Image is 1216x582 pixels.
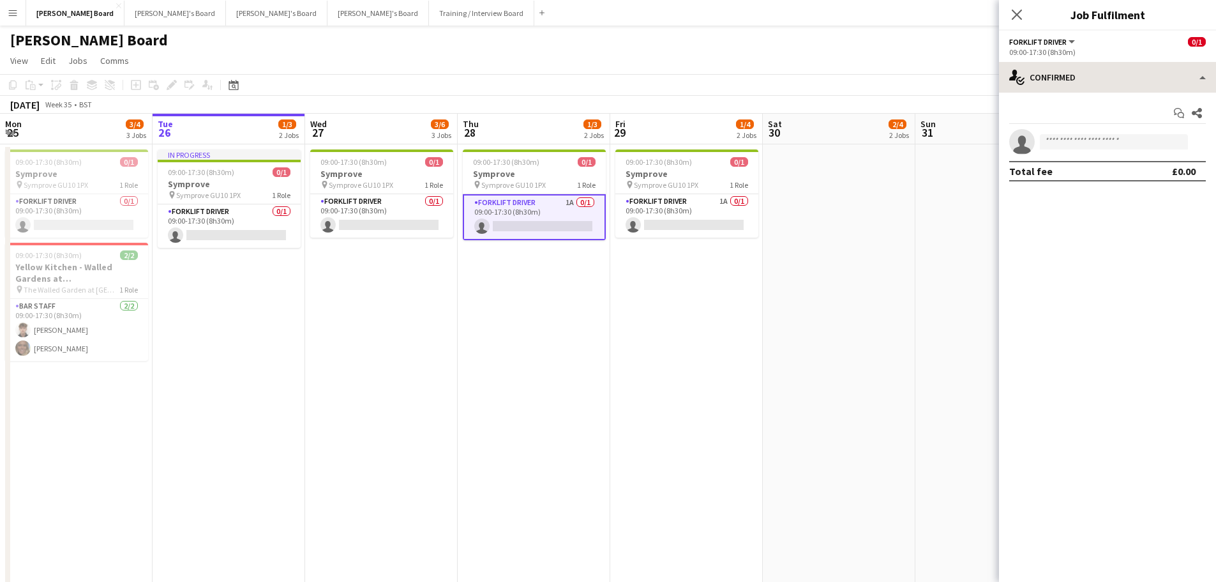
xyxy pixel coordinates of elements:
button: [PERSON_NAME]'s Board [124,1,226,26]
span: View [10,55,28,66]
span: 1 Role [272,190,290,200]
app-card-role: Forklift Driver0/109:00-17:30 (8h30m) [158,204,301,248]
h3: Symprove [615,168,758,180]
h3: Job Fulfilment [999,6,1216,23]
span: 1 Role [577,180,596,190]
span: The Walled Garden at [GEOGRAPHIC_DATA] [24,285,119,295]
span: 25 [3,125,22,140]
div: £0.00 [1172,165,1196,178]
span: Wed [310,118,327,130]
span: Symprove GU10 1PX [481,180,546,190]
a: Jobs [63,52,93,69]
div: 09:00-17:30 (8h30m) [1009,47,1206,57]
span: 1/4 [736,119,754,129]
span: 1/3 [278,119,296,129]
span: Symprove GU10 1PX [329,180,393,190]
span: Edit [41,55,56,66]
app-job-card: 09:00-17:30 (8h30m)0/1Symprove Symprove GU10 1PX1 RoleForklift Driver1A0/109:00-17:30 (8h30m) [463,149,606,240]
span: 27 [308,125,327,140]
app-job-card: 09:00-17:30 (8h30m)0/1Symprove Symprove GU10 1PX1 RoleForklift Driver0/109:00-17:30 (8h30m) [5,149,148,238]
app-job-card: 09:00-17:30 (8h30m)0/1Symprove Symprove GU10 1PX1 RoleForklift Driver0/109:00-17:30 (8h30m) [310,149,453,238]
span: Week 35 [42,100,74,109]
app-job-card: 09:00-17:30 (8h30m)2/2Yellow Kitchen - Walled Gardens at [GEOGRAPHIC_DATA] The Walled Garden at [... [5,243,148,361]
span: 0/1 [273,167,290,177]
span: 1/3 [583,119,601,129]
span: 0/1 [120,157,138,167]
span: 09:00-17:30 (8h30m) [320,157,387,167]
span: 29 [613,125,626,140]
div: 2 Jobs [737,130,756,140]
h1: [PERSON_NAME] Board [10,31,168,50]
span: Sun [920,118,936,130]
span: 09:00-17:30 (8h30m) [168,167,234,177]
app-card-role: Forklift Driver1A0/109:00-17:30 (8h30m) [615,194,758,238]
div: [DATE] [10,98,40,111]
div: In progress [158,149,301,160]
h3: Symprove [5,168,148,180]
app-card-role: Forklift Driver1A0/109:00-17:30 (8h30m) [463,194,606,240]
span: Sat [768,118,782,130]
span: 2/2 [120,250,138,260]
div: BST [79,100,92,109]
span: 0/1 [1188,37,1206,47]
a: View [5,52,33,69]
span: 0/1 [578,157,596,167]
div: 3 Jobs [126,130,146,140]
span: Mon [5,118,22,130]
span: 3/4 [126,119,144,129]
h3: Symprove [310,168,453,180]
span: 3/6 [431,119,449,129]
span: Comms [100,55,129,66]
span: Thu [463,118,479,130]
span: 0/1 [730,157,748,167]
div: 2 Jobs [889,130,909,140]
span: 1 Role [424,180,443,190]
h3: Symprove [158,178,301,190]
button: [PERSON_NAME] Board [26,1,124,26]
span: 28 [461,125,479,140]
span: Symprove GU10 1PX [24,180,88,190]
span: Symprove GU10 1PX [176,190,241,200]
div: Total fee [1009,165,1053,178]
div: 3 Jobs [432,130,451,140]
button: Forklift Driver [1009,37,1077,47]
span: 31 [919,125,936,140]
span: 30 [766,125,782,140]
span: Forklift Driver [1009,37,1067,47]
span: 0/1 [425,157,443,167]
app-card-role: BAR STAFF2/209:00-17:30 (8h30m)[PERSON_NAME][PERSON_NAME] [5,299,148,361]
h3: Symprove [463,168,606,180]
app-job-card: In progress09:00-17:30 (8h30m)0/1Symprove Symprove GU10 1PX1 RoleForklift Driver0/109:00-17:30 (8... [158,149,301,248]
span: 1 Role [119,285,138,295]
span: Tue [158,118,173,130]
div: 2 Jobs [584,130,604,140]
button: [PERSON_NAME]'s Board [327,1,429,26]
app-card-role: Forklift Driver0/109:00-17:30 (8h30m) [5,194,148,238]
app-job-card: 09:00-17:30 (8h30m)0/1Symprove Symprove GU10 1PX1 RoleForklift Driver1A0/109:00-17:30 (8h30m) [615,149,758,238]
div: 2 Jobs [279,130,299,140]
span: 09:00-17:30 (8h30m) [15,250,82,260]
span: Jobs [68,55,87,66]
app-card-role: Forklift Driver0/109:00-17:30 (8h30m) [310,194,453,238]
a: Comms [95,52,134,69]
span: 2/4 [889,119,906,129]
button: Training / Interview Board [429,1,534,26]
span: Fri [615,118,626,130]
span: 09:00-17:30 (8h30m) [473,157,539,167]
a: Edit [36,52,61,69]
h3: Yellow Kitchen - Walled Gardens at [GEOGRAPHIC_DATA] [5,261,148,284]
div: Confirmed [999,62,1216,93]
span: 09:00-17:30 (8h30m) [626,157,692,167]
span: 1 Role [730,180,748,190]
span: 1 Role [119,180,138,190]
button: [PERSON_NAME]'s Board [226,1,327,26]
span: 26 [156,125,173,140]
span: 09:00-17:30 (8h30m) [15,157,82,167]
span: Symprove GU10 1PX [634,180,698,190]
